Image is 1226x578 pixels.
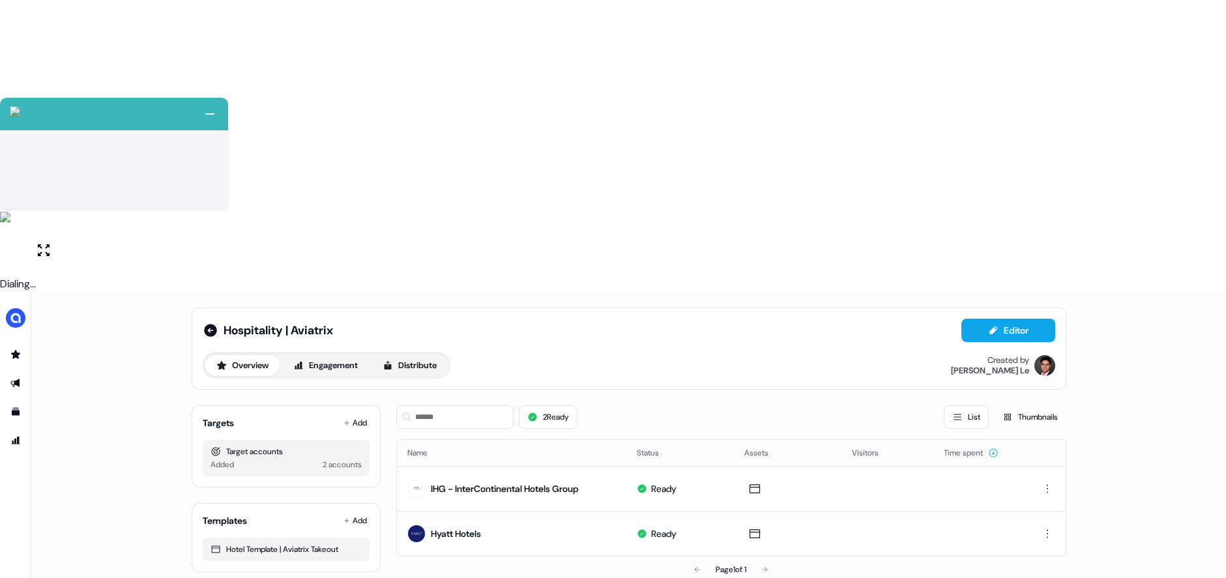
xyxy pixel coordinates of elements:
[10,106,20,117] img: callcloud-icon-white-35.svg
[205,355,280,376] button: Overview
[224,323,333,338] span: Hospitality | Aviatrix
[341,512,370,530] button: Add
[951,366,1029,376] div: [PERSON_NAME] Le
[987,355,1029,366] div: Created by
[944,405,989,429] button: List
[961,325,1055,339] a: Editor
[282,355,369,376] button: Engagement
[852,441,894,465] button: Visitors
[519,405,577,429] button: 2Ready
[431,482,579,495] div: IHG - InterContinental Hotels Group
[407,441,443,465] button: Name
[944,441,999,465] button: Time spent
[5,430,26,451] a: Go to attribution
[651,482,677,495] div: Ready
[211,458,234,471] div: Added
[431,527,481,540] div: Hyatt Hotels
[323,458,362,471] div: 2 accounts
[5,344,26,365] a: Go to prospects
[203,416,234,429] div: Targets
[372,355,448,376] button: Distribute
[734,440,841,466] th: Assets
[341,414,370,432] button: Add
[203,514,247,527] div: Templates
[1034,355,1055,376] img: Hugh
[637,441,675,465] button: Status
[716,563,746,576] div: Page 1 of 1
[211,445,362,458] div: Target accounts
[961,319,1055,342] button: Editor
[651,527,677,540] div: Ready
[994,405,1066,429] button: Thumbnails
[211,543,362,556] div: Hotel Template | Aviatrix Takeout
[5,401,26,422] a: Go to templates
[5,373,26,394] a: Go to outbound experience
